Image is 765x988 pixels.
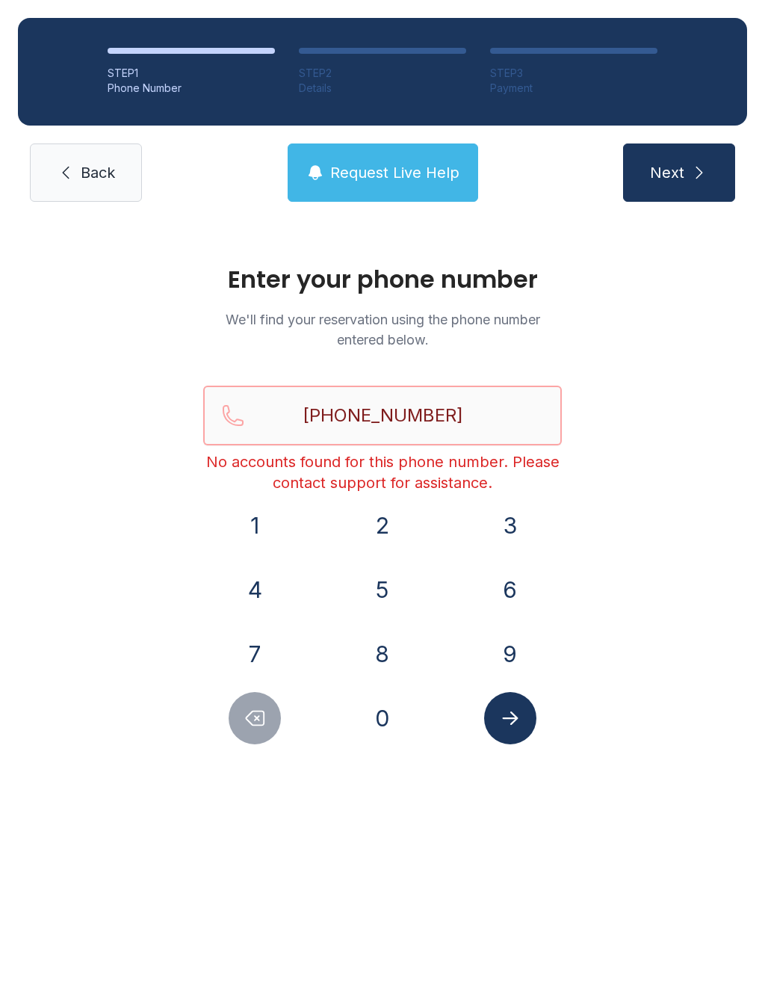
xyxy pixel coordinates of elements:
[650,162,684,183] span: Next
[229,499,281,552] button: 1
[299,81,466,96] div: Details
[81,162,115,183] span: Back
[484,499,536,552] button: 3
[484,564,536,616] button: 6
[330,162,459,183] span: Request Live Help
[484,628,536,680] button: 9
[490,66,657,81] div: STEP 3
[356,692,409,744] button: 0
[108,66,275,81] div: STEP 1
[356,628,409,680] button: 8
[108,81,275,96] div: Phone Number
[299,66,466,81] div: STEP 2
[203,451,562,493] div: No accounts found for this phone number. Please contact support for assistance.
[203,309,562,350] p: We'll find your reservation using the phone number entered below.
[203,268,562,291] h1: Enter your phone number
[356,564,409,616] button: 5
[490,81,657,96] div: Payment
[229,692,281,744] button: Delete number
[229,628,281,680] button: 7
[203,386,562,445] input: Reservation phone number
[356,499,409,552] button: 2
[229,564,281,616] button: 4
[484,692,536,744] button: Submit lookup form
